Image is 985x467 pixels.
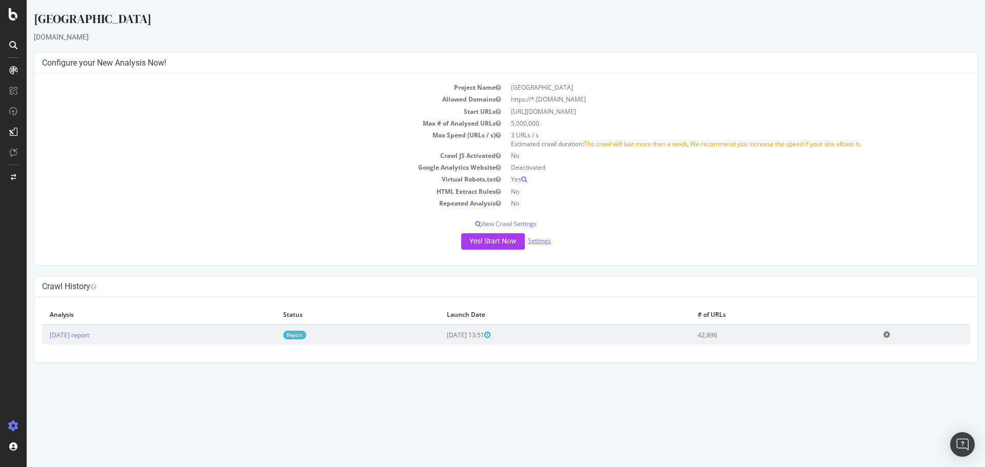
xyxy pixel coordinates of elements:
td: 42,896 [663,324,849,344]
td: Google Analytics Website [15,161,479,173]
th: # of URLs [663,305,849,324]
td: 5,000,000 [479,117,943,129]
span: [DATE] 13:51 [420,331,464,339]
td: Deactivated [479,161,943,173]
td: Start URLs [15,106,479,117]
td: Repeated Analysis [15,197,479,209]
td: [URL][DOMAIN_NAME] [479,106,943,117]
a: Settings [501,236,524,245]
td: https://*.[DOMAIN_NAME] [479,93,943,105]
h4: Crawl History [15,281,943,292]
a: Report [257,331,280,339]
div: [DOMAIN_NAME] [7,32,951,42]
td: Max # of Analysed URLs [15,117,479,129]
td: No [479,186,943,197]
td: Project Name [15,82,479,93]
th: Analysis [15,305,249,324]
a: [DATE] report [23,331,63,339]
th: Status [249,305,412,324]
td: No [479,150,943,161]
button: Yes! Start Now [435,233,498,250]
td: 3 URLs / s Estimated crawl duration: [479,129,943,150]
td: Crawl JS Activated [15,150,479,161]
td: Yes [479,173,943,185]
div: [GEOGRAPHIC_DATA] [7,10,951,32]
h4: Configure your New Analysis Now! [15,58,943,68]
td: [GEOGRAPHIC_DATA] [479,82,943,93]
td: Allowed Domains [15,93,479,105]
p: View Crawl Settings [15,219,943,228]
td: HTML Extract Rules [15,186,479,197]
td: Max Speed (URLs / s) [15,129,479,150]
th: Launch Date [412,305,663,324]
span: The crawl will last more than a week. We recommend you increase the speed if your site allows it. [557,139,834,148]
td: No [479,197,943,209]
div: Open Intercom Messenger [950,432,975,457]
td: Virtual Robots.txt [15,173,479,185]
